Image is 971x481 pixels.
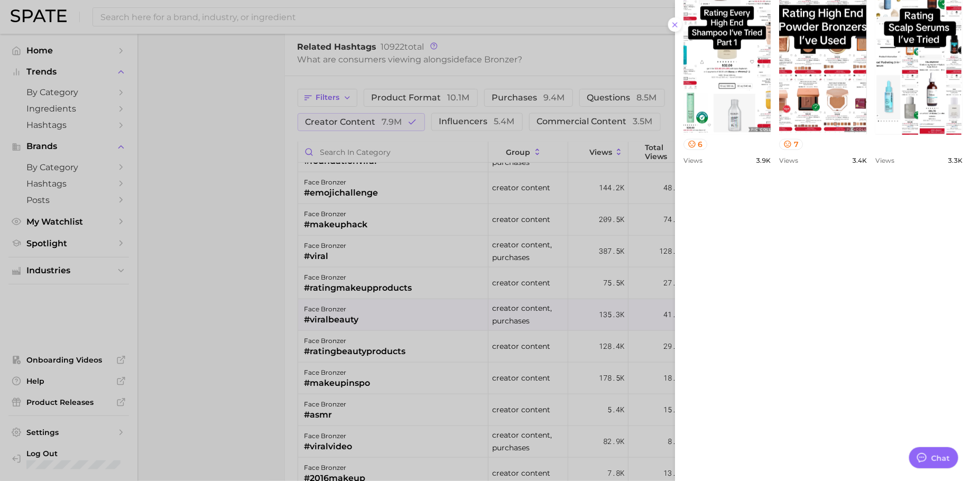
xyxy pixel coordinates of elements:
[683,139,707,150] button: 6
[875,156,894,164] span: Views
[683,156,702,164] span: Views
[756,156,771,164] span: 3.9k
[779,139,803,150] button: 7
[779,156,798,164] span: Views
[948,156,963,164] span: 3.3k
[852,156,867,164] span: 3.4k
